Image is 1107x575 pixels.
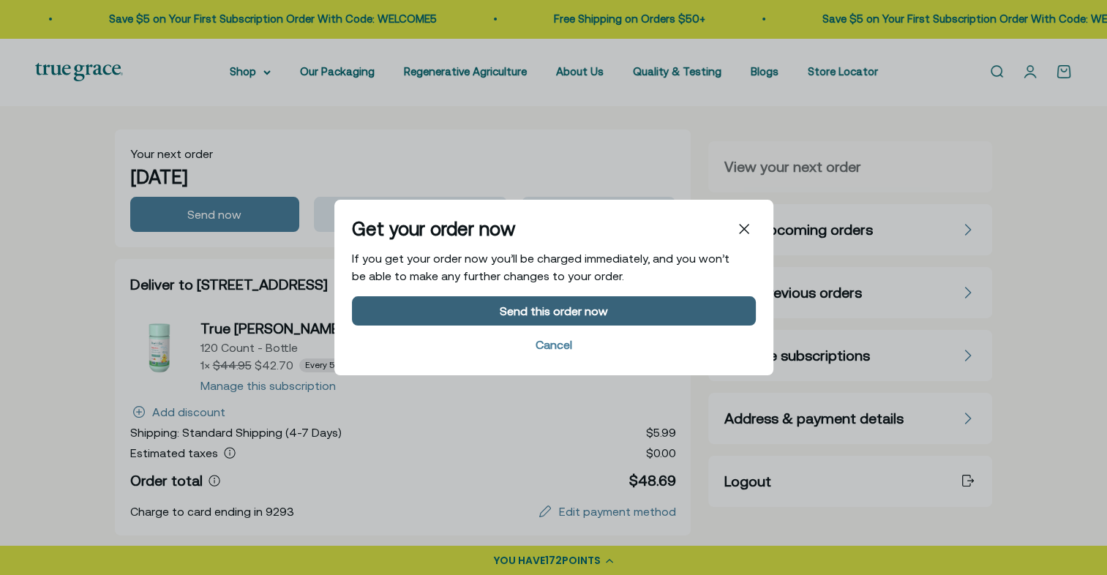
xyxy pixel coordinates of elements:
div: Cancel [536,339,572,350]
button: Send this order now [352,296,756,326]
span: Cancel [352,331,756,358]
div: Send this order now [500,305,608,317]
span: Close [732,217,756,241]
span: If you get your order now you’ll be charged immediately, and you won’t be able to make any furthe... [352,252,729,282]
